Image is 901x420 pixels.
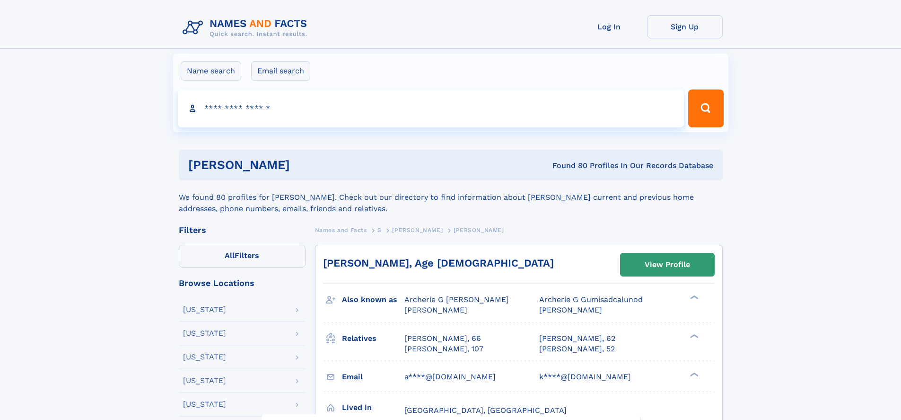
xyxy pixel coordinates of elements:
[404,333,481,344] a: [PERSON_NAME], 66
[621,253,714,276] a: View Profile
[688,89,723,127] button: Search Button
[183,306,226,313] div: [US_STATE]
[342,292,404,308] h3: Also known as
[179,180,723,214] div: We found 80 profiles for [PERSON_NAME]. Check out our directory to find information about [PERSON...
[315,224,367,236] a: Names and Facts
[571,15,647,38] a: Log In
[688,333,699,339] div: ❯
[688,371,699,377] div: ❯
[421,161,713,171] div: Found 80 Profiles In Our Records Database
[179,15,315,41] img: Logo Names and Facts
[342,400,404,416] h3: Lived in
[404,305,467,314] span: [PERSON_NAME]
[539,333,615,344] a: [PERSON_NAME], 62
[392,227,443,233] span: [PERSON_NAME]
[188,159,421,171] h1: [PERSON_NAME]
[323,257,554,269] a: [PERSON_NAME], Age [DEMOGRAPHIC_DATA]
[404,344,483,354] a: [PERSON_NAME], 107
[404,406,567,415] span: [GEOGRAPHIC_DATA], [GEOGRAPHIC_DATA]
[179,245,306,268] label: Filters
[183,377,226,384] div: [US_STATE]
[342,369,404,385] h3: Email
[539,305,602,314] span: [PERSON_NAME]
[225,251,235,260] span: All
[181,61,241,81] label: Name search
[645,254,690,276] div: View Profile
[178,89,684,127] input: search input
[342,331,404,347] h3: Relatives
[377,224,382,236] a: S
[404,295,509,304] span: Archerie G [PERSON_NAME]
[251,61,310,81] label: Email search
[539,344,615,354] a: [PERSON_NAME], 52
[688,295,699,301] div: ❯
[179,226,306,234] div: Filters
[647,15,723,38] a: Sign Up
[377,227,382,233] span: S
[179,279,306,287] div: Browse Locations
[392,224,443,236] a: [PERSON_NAME]
[183,353,226,361] div: [US_STATE]
[539,295,643,304] span: Archerie G Gumisadcalunod
[183,330,226,337] div: [US_STATE]
[183,401,226,408] div: [US_STATE]
[454,227,504,233] span: [PERSON_NAME]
